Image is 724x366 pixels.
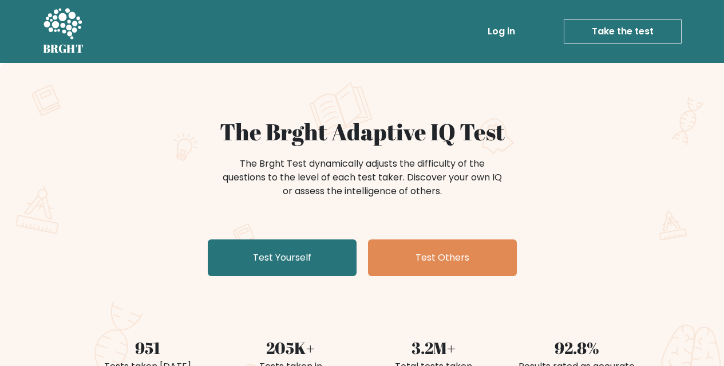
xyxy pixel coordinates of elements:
[208,239,357,276] a: Test Yourself
[369,336,499,360] div: 3.2M+
[219,157,505,198] div: The Brght Test dynamically adjusts the difficulty of the questions to the level of each test take...
[226,336,355,360] div: 205K+
[512,336,642,360] div: 92.8%
[83,118,642,145] h1: The Brght Adaptive IQ Test
[368,239,517,276] a: Test Others
[564,19,682,44] a: Take the test
[43,5,84,58] a: BRGHT
[83,336,212,360] div: 951
[483,20,520,43] a: Log in
[43,42,84,56] h5: BRGHT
